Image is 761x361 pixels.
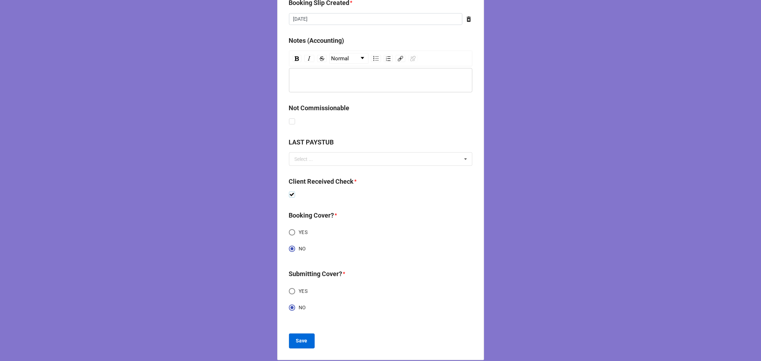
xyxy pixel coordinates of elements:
a: Block Type [330,54,368,63]
span: YES [299,229,308,236]
button: Save [289,334,315,349]
label: Notes (Accounting) [289,36,344,46]
div: Strikethrough [317,55,327,62]
label: Booking Cover? [289,210,334,220]
label: LAST PAYSTUB [289,137,334,147]
label: Client Received Check [289,177,354,187]
span: YES [299,288,308,295]
label: Not Commissionable [289,103,350,113]
div: Link [396,55,405,62]
div: Unlink [408,55,418,62]
div: rdw-editor [293,76,469,84]
div: Select ... [295,157,313,162]
div: Unordered [371,55,381,62]
span: NO [299,245,306,253]
div: rdw-list-control [370,53,394,64]
input: Date [289,13,462,25]
div: rdw-dropdown [329,53,369,64]
div: rdw-inline-control [291,53,328,64]
div: Italic [304,55,314,62]
div: Bold [293,55,301,62]
span: Normal [331,55,349,63]
div: Ordered [384,55,393,62]
div: rdw-wrapper [289,51,472,92]
label: Submitting Cover? [289,269,343,279]
b: Save [296,337,308,345]
span: NO [299,304,306,311]
div: rdw-toolbar [289,51,472,66]
div: rdw-block-control [328,53,370,64]
div: rdw-link-control [394,53,419,64]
